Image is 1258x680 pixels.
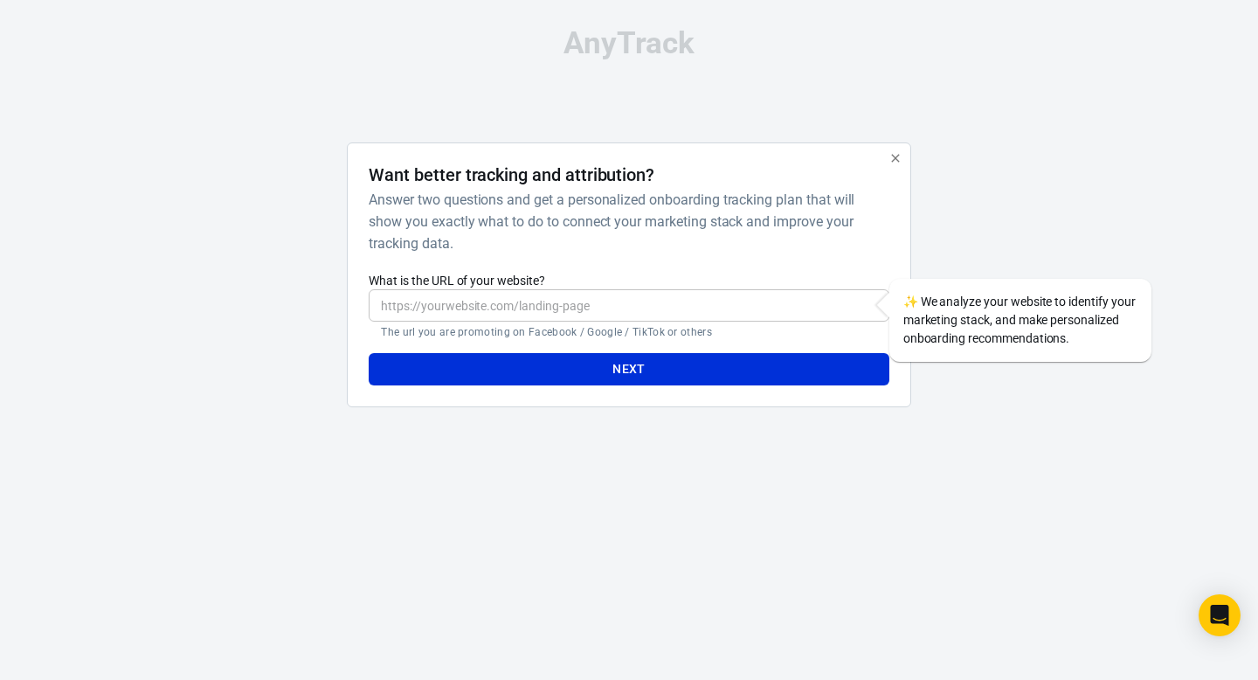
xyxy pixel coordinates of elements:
label: What is the URL of your website? [369,272,888,289]
button: Next [369,353,888,385]
h6: Answer two questions and get a personalized onboarding tracking plan that will show you exactly w... [369,189,881,254]
span: sparkles [903,295,918,309]
h4: Want better tracking and attribution? [369,164,654,185]
div: AnyTrack [192,28,1066,59]
input: https://yourwebsite.com/landing-page [369,289,888,322]
div: Open Intercom Messenger [1199,594,1241,636]
div: We analyze your website to identify your marketing stack, and make personalized onboarding recomm... [889,279,1151,362]
p: The url you are promoting on Facebook / Google / TikTok or others [381,325,876,339]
